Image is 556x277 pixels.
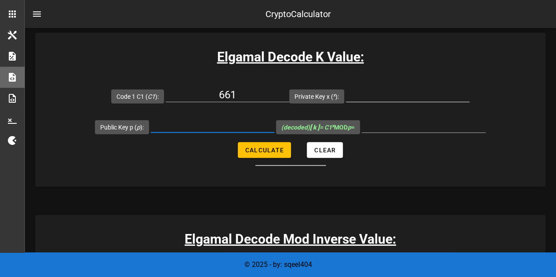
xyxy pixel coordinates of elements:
span: MOD = [281,124,355,131]
span: © 2025 - by: sqeel404 [244,260,312,269]
b: [ k ] [310,124,320,131]
div: CryptoCalculator [265,7,331,21]
span: Clear [314,147,336,154]
i: C1 [148,93,155,100]
label: Private Key x ( ): [294,92,339,101]
h3: Elgamal Decode Mod Inverse Value: [35,229,545,249]
button: nav-menu-toggle [26,4,47,25]
i: p [348,124,351,131]
button: Calculate [238,142,291,158]
i: (decoded) = C1 [281,124,334,131]
sup: x [332,123,334,129]
button: Clear [307,142,343,158]
i: p [137,124,140,131]
h3: Elgamal Decode K Value: [35,47,545,67]
label: Public Key p ( ): [100,123,144,132]
sup: x [333,92,335,98]
label: Code 1 C1 ( ): [116,92,159,101]
span: Calculate [245,147,284,154]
